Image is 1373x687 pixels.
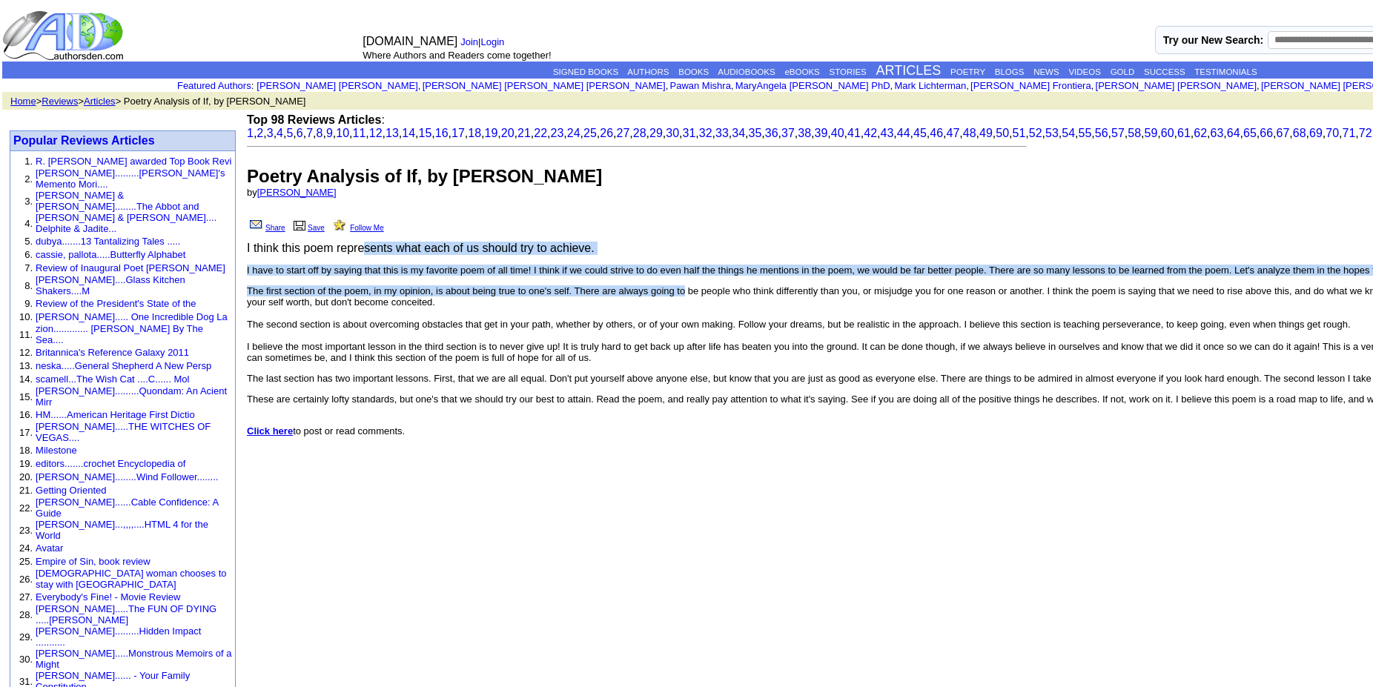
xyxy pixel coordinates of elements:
a: POETRY [950,67,985,76]
a: Share [247,224,285,232]
font: 7. [24,262,33,273]
img: library.gif [291,219,308,230]
a: 61 [1177,127,1191,139]
a: [PERSON_NAME].....THE WITCHES OF VEGAS.... [36,421,211,443]
a: 72 [1359,127,1372,139]
a: 66 [1260,127,1273,139]
a: 10 [336,127,349,139]
a: Reviews [42,96,78,107]
a: STORIES [830,67,867,76]
a: [PERSON_NAME]........Wind Follower........ [36,471,218,482]
a: neska.....General Shepherd A New Persp [36,360,211,371]
a: Follow Me [331,224,384,232]
a: 57 [1111,127,1125,139]
font: 2. [24,173,33,185]
a: [PERSON_NAME] [PERSON_NAME] [257,80,417,91]
a: 17 [451,127,465,139]
a: Home [10,96,36,107]
a: GOLD [1111,67,1135,76]
a: 39 [814,127,827,139]
a: [PERSON_NAME].....The FUN OF DYING .....[PERSON_NAME] [36,603,216,625]
font: i [668,82,669,90]
a: 43 [880,127,893,139]
a: ARTICLES [876,63,942,78]
a: 30 [666,127,679,139]
img: share_page.gif [250,219,262,230]
a: 3 [267,127,274,139]
a: 70 [1326,127,1339,139]
font: 14. [19,374,33,385]
a: Featured Authors [177,80,251,91]
a: [PERSON_NAME] [PERSON_NAME] [PERSON_NAME] [423,80,666,91]
a: 13 [386,127,399,139]
a: 18 [468,127,481,139]
a: 40 [831,127,844,139]
font: 21. [19,485,33,496]
a: 48 [963,127,976,139]
a: R. [PERSON_NAME] awarded Top Book Revi [36,156,231,167]
a: 67 [1276,127,1289,139]
font: 5. [24,236,33,247]
a: 49 [979,127,993,139]
a: 58 [1128,127,1141,139]
a: cassie, pallota.....Butterfly Alphabet [36,249,185,260]
a: 65 [1243,127,1257,139]
font: : [177,80,254,91]
font: 16. [19,409,33,420]
a: 25 [583,127,597,139]
a: eBOOKS [784,67,819,76]
font: 1. [24,156,33,167]
img: logo_ad.gif [2,10,127,62]
label: Try our New Search: [1163,34,1263,46]
a: 45 [913,127,927,139]
a: 62 [1194,127,1207,139]
a: [PERSON_NAME].........Quondam: An Acient Mirr [36,385,227,408]
font: i [1094,82,1095,90]
a: Mark Lichterman [894,80,966,91]
a: 15 [418,127,431,139]
font: 10. [19,311,33,322]
a: 11 [352,127,365,139]
font: 27. [19,591,33,603]
a: 38 [798,127,811,139]
a: scamell...The Wish Cat ....C...... Mol [36,374,189,385]
a: 54 [1062,127,1075,139]
a: Everybody's Fine! - Movie Review [36,591,180,603]
a: 59 [1144,127,1157,139]
a: TESTIMONIALS [1194,67,1257,76]
a: 36 [765,127,778,139]
a: [PERSON_NAME]...,,,,....HTML 4 for the World [36,519,208,541]
a: 64 [1227,127,1240,139]
a: 55 [1078,127,1091,139]
a: 42 [864,127,877,139]
a: 46 [930,127,943,139]
a: HM......American Heritage First Dictio [36,409,195,420]
a: [PERSON_NAME] & [PERSON_NAME]........The Abbot and [36,190,199,212]
font: Popular Reviews Articles [13,134,155,147]
a: 19 [484,127,497,139]
a: [PERSON_NAME]....Glass Kitchen Shakers....M [36,274,185,296]
img: alert.jpg [334,219,347,230]
font: 13. [19,360,33,371]
a: 4 [277,127,283,139]
font: i [1260,82,1261,90]
a: [DEMOGRAPHIC_DATA] woman chooses to stay with [GEOGRAPHIC_DATA] [36,568,226,590]
a: Review of Inaugural Poet [PERSON_NAME] [36,262,225,273]
a: AUDIOBOOKS [718,67,775,76]
font: [DOMAIN_NAME] [363,35,457,47]
a: 9 [326,127,333,139]
a: editors.......crochet Encyclopedia of [36,458,185,469]
a: 34 [732,127,745,139]
font: 9. [24,298,33,309]
a: 50 [996,127,1009,139]
a: Articles [84,96,116,107]
a: AUTHORS [627,67,669,76]
a: 22 [534,127,547,139]
a: 56 [1095,127,1108,139]
a: Pawan Mishra [669,80,730,91]
font: 4. [24,218,33,229]
font: 19. [19,458,33,469]
a: 21 [517,127,531,139]
font: Where Authors and Readers come together! [363,50,551,61]
a: Login [481,36,505,47]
